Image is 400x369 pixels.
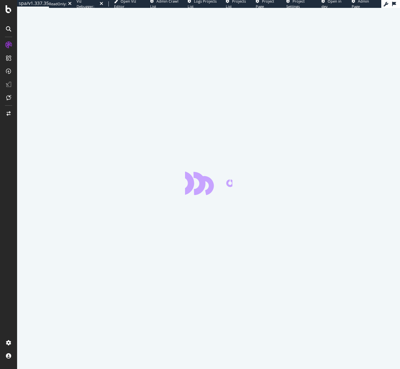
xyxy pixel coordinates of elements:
div: ReadOnly: [49,1,67,7]
div: animation [185,171,232,195]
